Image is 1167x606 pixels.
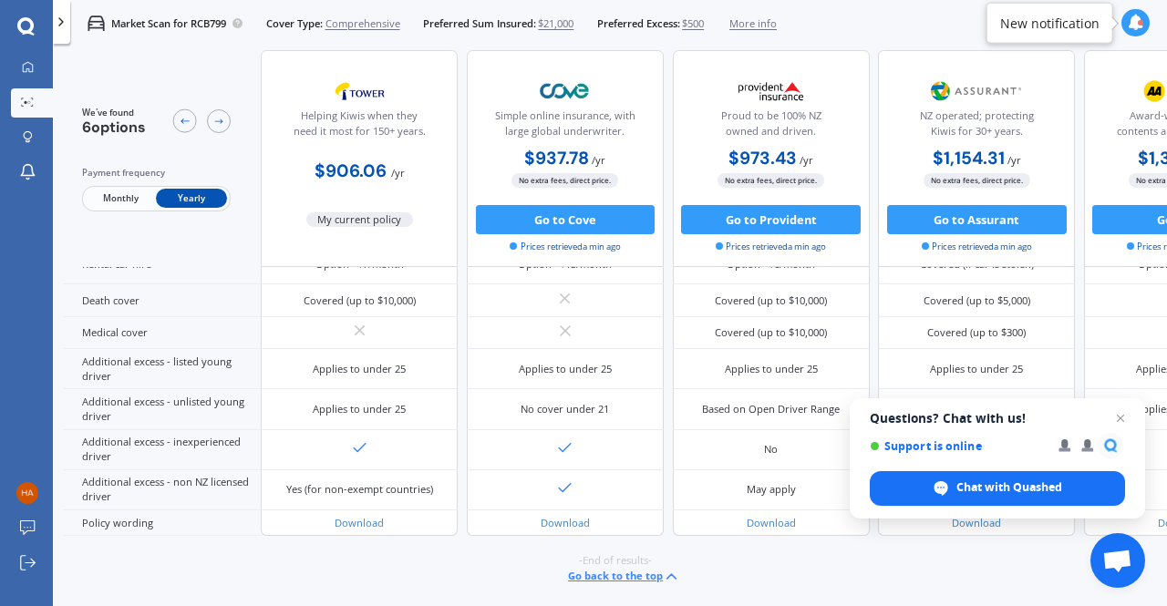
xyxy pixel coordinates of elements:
[747,482,796,497] div: May apply
[725,362,818,376] div: Applies to under 25
[313,362,406,376] div: Applies to under 25
[64,430,261,470] div: Additional excess - inexperienced driver
[729,16,777,31] span: More info
[64,510,261,536] div: Policy wording
[702,402,840,416] div: Based on Open Driver Range
[930,362,1023,376] div: Applies to under 25
[922,241,1032,253] span: Prices retrieved a min ago
[64,284,261,316] div: Death cover
[568,568,680,585] button: Go back to the top
[579,553,652,568] span: -End of results-
[1007,153,1021,167] span: / yr
[111,16,226,31] p: Market Scan for RCB799
[266,16,323,31] span: Cover Type:
[312,73,408,109] img: Tower.webp
[286,482,433,497] div: Yes (for non-exempt countries)
[747,516,796,529] a: Download
[870,439,1046,453] span: Support is online
[325,16,400,31] span: Comprehensive
[1000,14,1100,32] div: New notification
[88,15,105,32] img: car.f15378c7a67c060ca3f3.svg
[716,241,826,253] span: Prices retrieved a min ago
[16,482,38,504] img: e3b2835c29dfe3e617959c8a1ed9a7d7
[64,317,261,349] div: Medical cover
[524,147,589,169] b: $937.78
[313,402,406,416] div: Applies to under 25
[800,153,813,167] span: / yr
[85,190,156,209] span: Monthly
[82,118,146,137] span: 6 options
[480,108,651,145] div: Simple online insurance, with large global underwriter.
[927,325,1026,340] div: Covered (up to $300)
[597,16,680,31] span: Preferred Excess:
[682,16,704,31] span: $500
[391,166,405,180] span: / yr
[423,16,536,31] span: Preferred Sum Insured:
[956,479,1062,496] span: Chat with Quashed
[517,73,614,109] img: Cove.webp
[156,190,227,209] span: Yearly
[476,205,656,234] button: Go to Cove
[82,166,231,180] div: Payment frequency
[681,205,861,234] button: Go to Provident
[538,16,573,31] span: $21,000
[718,174,824,188] span: No extra fees, direct price.
[592,153,605,167] span: / yr
[728,147,797,169] b: $973.43
[82,107,146,119] span: We've found
[304,293,416,308] div: Covered (up to $10,000)
[306,212,414,227] span: My current policy
[1090,533,1145,588] a: Open chat
[891,108,1062,145] div: NZ operated; protecting Kiwis for 30+ years.
[723,73,820,109] img: Provident.png
[685,108,856,145] div: Proud to be 100% NZ owned and driven.
[715,325,827,340] div: Covered (up to $10,000)
[924,174,1030,188] span: No extra fees, direct price.
[335,516,384,529] a: Download
[952,516,1001,529] a: Download
[541,516,590,529] a: Download
[510,241,620,253] span: Prices retrieved a min ago
[928,73,1025,109] img: Assurant.png
[933,147,1005,169] b: $1,154.31
[870,411,1125,426] span: Questions? Chat with us!
[924,293,1030,308] div: Covered (up to $5,000)
[274,108,445,145] div: Helping Kiwis when they need it most for 150+ years.
[64,349,261,389] div: Additional excess - listed young driver
[64,470,261,510] div: Additional excess - non NZ licensed driver
[521,402,609,416] div: No cover under 21
[764,442,778,457] div: No
[511,174,618,188] span: No extra fees, direct price.
[887,205,1067,234] button: Go to Assurant
[715,293,827,308] div: Covered (up to $10,000)
[519,362,612,376] div: Applies to under 25
[64,389,261,429] div: Additional excess - unlisted young driver
[870,471,1125,506] span: Chat with Quashed
[315,159,387,182] b: $906.06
